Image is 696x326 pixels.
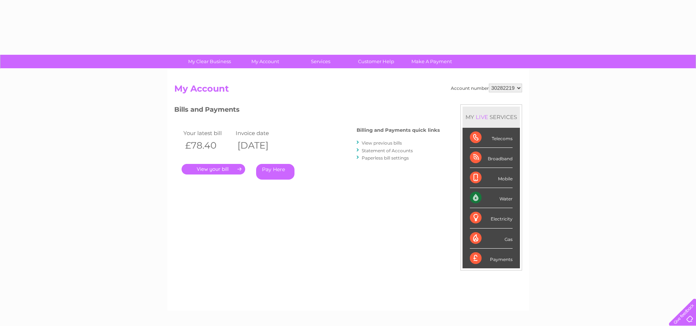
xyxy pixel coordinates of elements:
[362,148,413,153] a: Statement of Accounts
[362,140,402,146] a: View previous bills
[182,138,234,153] th: £78.40
[182,164,245,174] a: .
[470,188,513,208] div: Water
[402,55,462,68] a: Make A Payment
[470,208,513,228] div: Electricity
[235,55,295,68] a: My Account
[463,107,520,127] div: MY SERVICES
[256,164,294,180] a: Pay Here
[179,55,240,68] a: My Clear Business
[182,128,234,138] td: Your latest bill
[470,249,513,268] div: Payments
[470,128,513,148] div: Telecoms
[174,84,522,97] h2: My Account
[346,55,406,68] a: Customer Help
[234,128,286,138] td: Invoice date
[470,229,513,249] div: Gas
[290,55,351,68] a: Services
[474,114,490,120] div: LIVE
[470,168,513,188] div: Mobile
[234,138,286,153] th: [DATE]
[470,148,513,168] div: Broadband
[362,155,409,161] a: Paperless bill settings
[357,127,440,133] h4: Billing and Payments quick links
[174,104,440,117] h3: Bills and Payments
[451,84,522,92] div: Account number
